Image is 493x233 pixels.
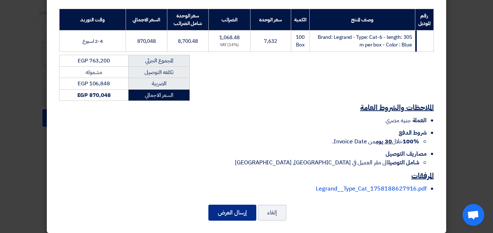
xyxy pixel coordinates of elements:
th: الكمية [291,9,309,30]
div: (14%) VAT [212,42,247,48]
span: 8,700.48 [178,37,198,45]
span: مشموله [86,68,102,76]
td: الضريبة [129,78,190,90]
td: تكلفه التوصيل [129,66,190,78]
strong: EGP 870,048 [77,91,111,99]
u: المرفقات [411,170,434,181]
span: 100 Box [296,33,305,49]
th: وصف المنتج [310,9,415,30]
button: إلغاء [258,205,286,221]
th: سعر الوحدة شامل الضرائب [167,9,208,30]
button: إرسال العرض [208,205,256,221]
span: 870,048 [137,37,156,45]
strong: 100% [403,137,419,146]
span: خلال من Invoice Date. [332,137,419,146]
li: الى مقر العميل في [GEOGRAPHIC_DATA], [GEOGRAPHIC_DATA] [59,158,419,167]
th: السعر الاجمالي [126,9,167,30]
th: وقت التوريد [60,9,126,30]
span: 7,632 [264,37,277,45]
u: الملاحظات والشروط العامة [360,102,434,113]
strong: شامل التوصيل [388,158,419,167]
th: سعر الوحدة [250,9,291,30]
span: Brand: Legrand - Type: Cat-6 - length: 305 m per box - Color : Blue [318,33,412,49]
a: Legrand__Type_Cat_1758188627916.pdf [316,184,427,193]
td: EGP 763,200 [60,55,129,67]
th: رقم الموديل [415,9,433,30]
span: 2-4 اسبوع [82,37,103,45]
span: مصاريف التوصيل [386,150,427,158]
span: جنيه مصري [386,116,411,125]
span: 1,068.48 [219,34,239,41]
th: الضرائب [209,9,250,30]
span: شروط الدفع [399,128,427,137]
td: السعر الاجمالي [129,89,190,101]
span: EGP 106,848 [78,79,110,87]
td: المجموع الجزئي [129,55,190,67]
div: Open chat [463,204,484,226]
span: العملة [412,116,427,125]
u: 30 يوم [376,137,392,146]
